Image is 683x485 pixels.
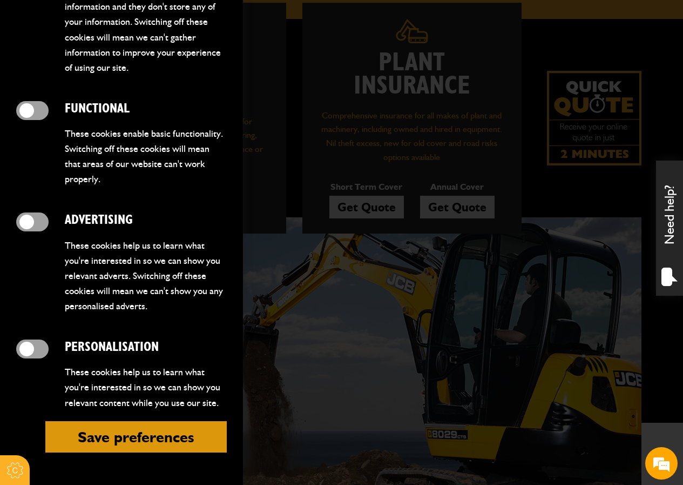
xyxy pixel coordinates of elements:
input: Enter your phone number [14,164,197,188]
img: d_20077148190_company_1631870298795_20077148190 [18,60,45,75]
p: These cookies help us to learn what you're interested in so we can show you relevant content whil... [65,364,227,410]
textarea: Type your message and hit 'Enter' [14,196,197,324]
p: These cookies help us to learn what you're interested in so we can show you relevant adverts. Swi... [65,238,227,314]
h2: Personalisation [65,340,227,355]
div: Chat with us now [56,61,181,75]
input: Enter your email address [14,132,197,156]
h2: Functional [65,101,227,117]
p: These cookies enable basic functionality. Switching off these cookies will mean that areas of our... [65,126,227,187]
input: Enter your last name [14,100,197,124]
button: Save preferences [45,421,227,453]
div: Minimize live chat window [177,5,203,31]
div: Need help? [656,161,683,296]
em: Start Chat [147,333,196,348]
h2: Advertising [65,212,227,228]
